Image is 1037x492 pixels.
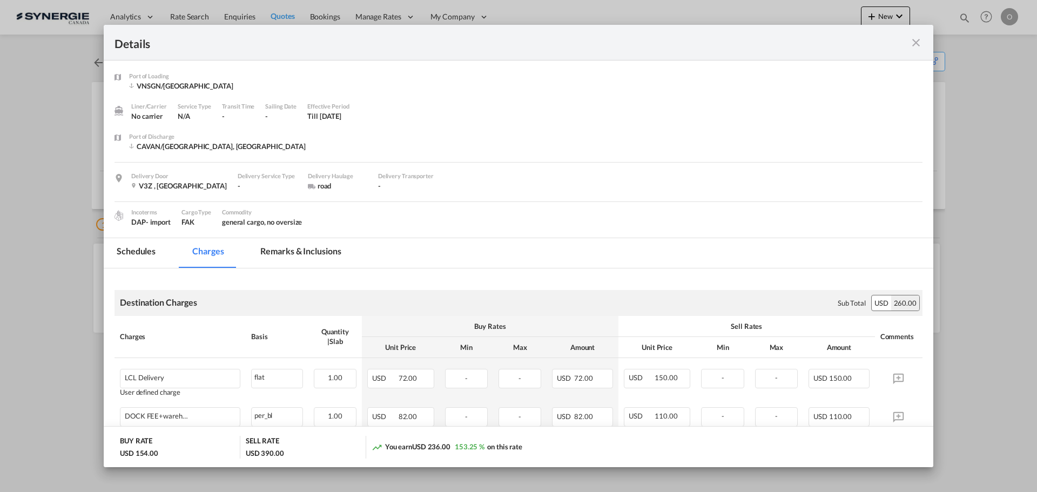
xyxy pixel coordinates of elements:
[629,373,654,382] span: USD
[131,181,227,191] div: V3Z , Canada
[518,374,521,382] span: -
[178,112,190,120] span: N/A
[465,374,468,382] span: -
[120,448,158,458] div: USD 154.00
[399,412,418,421] span: 82.00
[367,321,613,331] div: Buy Rates
[222,207,302,217] div: Commodity
[115,36,841,49] div: Details
[222,218,302,226] span: general cargo, no oversize
[131,171,227,181] div: Delivery Door
[696,337,749,358] th: Min
[125,412,190,420] div: DOCK FEE+warehouse charge at cost plus dibursement fee
[251,332,303,341] div: Basis
[181,207,211,217] div: Cargo Type
[399,374,418,382] span: 72.00
[104,25,933,468] md-dialog: Port of Loading ...
[129,81,233,91] div: VNSGN/Ho Chi Minh City
[222,111,255,121] div: -
[362,337,440,358] th: Unit Price
[372,442,382,453] md-icon: icon-trending-up
[328,412,342,420] span: 1.00
[129,141,306,151] div: CAVAN/Vancouver, BC
[655,373,677,382] span: 150.00
[629,412,654,420] span: USD
[125,374,164,382] div: LCL Delivery
[372,374,397,382] span: USD
[372,412,397,421] span: USD
[104,238,169,268] md-tab-item: Schedules
[120,332,240,341] div: Charges
[104,238,365,268] md-pagination-wrapper: Use the left and right arrow keys to navigate between tabs
[178,102,211,111] div: Service Type
[113,210,125,221] img: cargo.png
[557,374,573,382] span: USD
[455,442,484,451] span: 153.25 %
[179,238,237,268] md-tab-item: Charges
[891,295,919,311] div: 260.00
[246,448,284,458] div: USD 390.00
[146,217,171,227] div: - import
[252,369,302,383] div: flat
[129,71,233,81] div: Port of Loading
[247,238,354,268] md-tab-item: Remarks & Inclusions
[829,412,852,421] span: 110.00
[875,316,922,358] th: Comments
[813,412,827,421] span: USD
[314,327,356,346] div: Quantity | Slab
[722,373,724,382] span: -
[378,171,437,181] div: Delivery Transporter
[547,337,618,358] th: Amount
[440,337,493,358] th: Min
[181,217,211,227] div: FAK
[372,442,522,453] div: You earn on this rate
[120,296,197,308] div: Destination Charges
[775,412,778,420] span: -
[308,181,367,191] div: road
[518,412,521,421] span: -
[246,436,279,448] div: SELL RATE
[574,374,593,382] span: 72.00
[813,374,827,382] span: USD
[412,442,450,451] span: USD 236.00
[131,217,171,227] div: DAP
[624,321,870,331] div: Sell Rates
[328,373,342,382] span: 1.00
[872,295,891,311] div: USD
[838,298,866,308] div: Sub Total
[131,111,167,121] div: No carrier
[722,412,724,420] span: -
[493,337,547,358] th: Max
[557,412,573,421] span: USD
[131,207,171,217] div: Incoterms
[252,408,302,421] div: per_bl
[265,111,297,121] div: -
[120,388,240,396] div: User defined charge
[129,132,306,141] div: Port of Discharge
[655,412,677,420] span: 110.00
[378,181,437,191] div: -
[750,337,803,358] th: Max
[829,374,852,382] span: 150.00
[803,337,875,358] th: Amount
[574,412,593,421] span: 82.00
[618,337,696,358] th: Unit Price
[910,36,922,49] md-icon: icon-close fg-AAA8AD m-0 cursor
[775,373,778,382] span: -
[307,102,349,111] div: Effective Period
[238,171,297,181] div: Delivery Service Type
[465,412,468,421] span: -
[238,181,297,191] div: -
[308,171,367,181] div: Delivery Haulage
[307,111,341,121] div: Till 3 Sep 2025
[131,102,167,111] div: Liner/Carrier
[222,102,255,111] div: Transit Time
[120,436,152,448] div: BUY RATE
[265,102,297,111] div: Sailing Date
